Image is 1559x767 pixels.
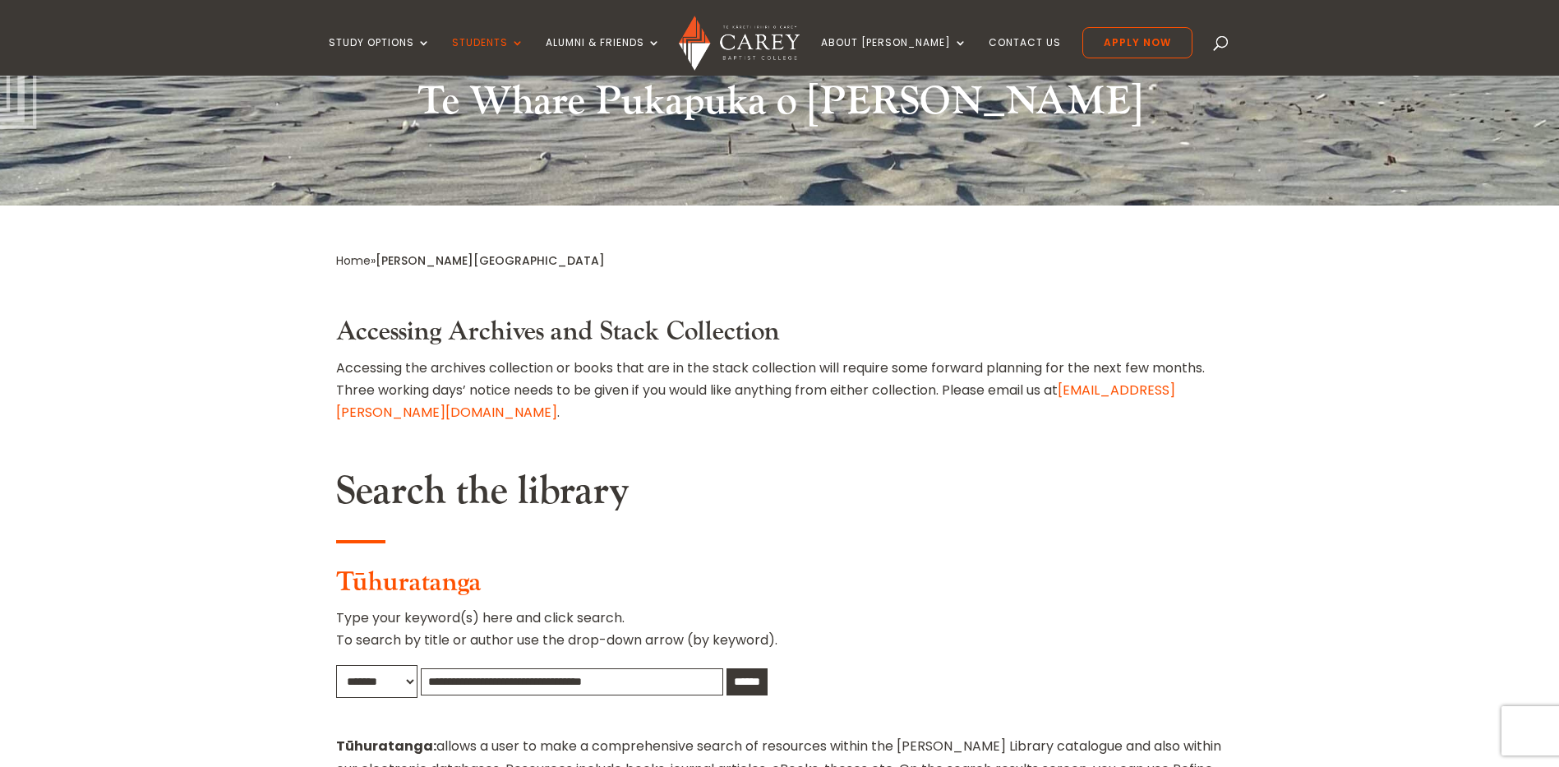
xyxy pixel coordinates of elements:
h2: Search the library [336,468,1224,524]
h3: Accessing Archives and Stack Collection [336,317,1224,356]
a: Contact Us [989,37,1061,76]
img: Carey Baptist College [679,16,800,71]
strong: Tūhuratanga: [336,737,436,755]
a: Apply Now [1082,27,1192,58]
span: [PERSON_NAME][GEOGRAPHIC_DATA] [376,252,605,269]
span: » [336,252,605,269]
p: Type your keyword(s) here and click search. To search by title or author use the drop-down arrow ... [336,607,1224,664]
a: Study Options [329,37,431,76]
p: Accessing the archives collection or books that are in the stack collection will require some for... [336,357,1224,424]
a: About [PERSON_NAME] [821,37,967,76]
a: Students [452,37,524,76]
h2: Te Whare Pukapuka o [PERSON_NAME] [336,78,1224,134]
h3: Tūhuratanga [336,567,1224,607]
a: Alumni & Friends [546,37,661,76]
a: Home [336,252,371,269]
